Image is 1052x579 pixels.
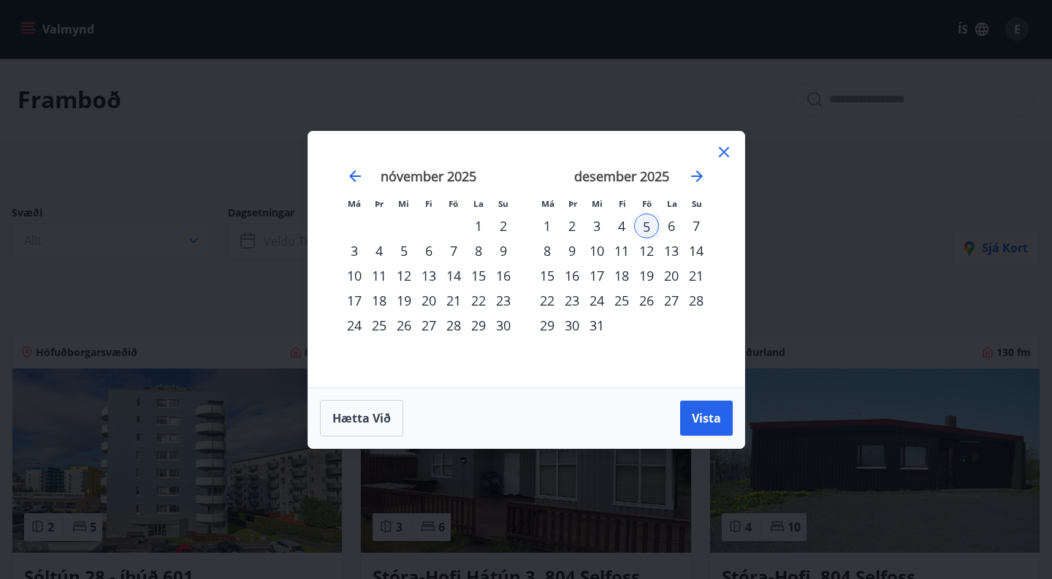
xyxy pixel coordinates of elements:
div: 13 [416,263,441,288]
strong: desember 2025 [574,167,669,185]
strong: nóvember 2025 [381,167,476,185]
td: Choose sunnudagur, 2. nóvember 2025 as your check-out date. It’s available. [491,213,516,238]
div: 23 [560,288,584,313]
div: 25 [367,313,392,338]
td: Choose föstudagur, 21. nóvember 2025 as your check-out date. It’s available. [441,288,466,313]
div: 15 [535,263,560,288]
div: 18 [609,263,634,288]
td: Choose fimmtudagur, 25. desember 2025 as your check-out date. It’s available. [609,288,634,313]
div: 1 [466,213,491,238]
div: 7 [684,213,709,238]
div: 10 [584,238,609,263]
td: Choose miðvikudagur, 12. nóvember 2025 as your check-out date. It’s available. [392,263,416,288]
td: Choose sunnudagur, 16. nóvember 2025 as your check-out date. It’s available. [491,263,516,288]
td: Choose þriðjudagur, 25. nóvember 2025 as your check-out date. It’s available. [367,313,392,338]
div: 24 [342,313,367,338]
div: 31 [584,313,609,338]
small: La [667,198,677,209]
td: Choose þriðjudagur, 23. desember 2025 as your check-out date. It’s available. [560,288,584,313]
div: 3 [584,213,609,238]
td: Choose laugardagur, 1. nóvember 2025 as your check-out date. It’s available. [466,213,491,238]
td: Choose sunnudagur, 30. nóvember 2025 as your check-out date. It’s available. [491,313,516,338]
td: Choose miðvikudagur, 31. desember 2025 as your check-out date. It’s available. [584,313,609,338]
div: 30 [560,313,584,338]
div: 26 [392,313,416,338]
td: Choose fimmtudagur, 11. desember 2025 as your check-out date. It’s available. [609,238,634,263]
div: 17 [342,288,367,313]
div: 20 [416,288,441,313]
div: 4 [609,213,634,238]
td: Choose föstudagur, 14. nóvember 2025 as your check-out date. It’s available. [441,263,466,288]
div: 28 [684,288,709,313]
td: Choose fimmtudagur, 6. nóvember 2025 as your check-out date. It’s available. [416,238,441,263]
td: Choose sunnudagur, 14. desember 2025 as your check-out date. It’s available. [684,238,709,263]
td: Choose þriðjudagur, 4. nóvember 2025 as your check-out date. It’s available. [367,238,392,263]
div: 21 [684,263,709,288]
div: 10 [342,263,367,288]
div: 24 [584,288,609,313]
td: Choose þriðjudagur, 2. desember 2025 as your check-out date. It’s available. [560,213,584,238]
div: 27 [659,288,684,313]
td: Choose fimmtudagur, 27. nóvember 2025 as your check-out date. It’s available. [416,313,441,338]
div: 2 [491,213,516,238]
td: Choose föstudagur, 12. desember 2025 as your check-out date. It’s available. [634,238,659,263]
div: 5 [634,213,659,238]
td: Choose þriðjudagur, 30. desember 2025 as your check-out date. It’s available. [560,313,584,338]
div: Calendar [326,149,727,370]
div: 14 [684,238,709,263]
div: 6 [416,238,441,263]
td: Choose laugardagur, 29. nóvember 2025 as your check-out date. It’s available. [466,313,491,338]
td: Choose föstudagur, 7. nóvember 2025 as your check-out date. It’s available. [441,238,466,263]
td: Choose miðvikudagur, 17. desember 2025 as your check-out date. It’s available. [584,263,609,288]
div: 6 [659,213,684,238]
td: Choose þriðjudagur, 16. desember 2025 as your check-out date. It’s available. [560,263,584,288]
div: 29 [466,313,491,338]
span: Vista [692,410,721,426]
small: Su [498,198,508,209]
div: 25 [609,288,634,313]
div: 9 [491,238,516,263]
td: Choose mánudagur, 29. desember 2025 as your check-out date. It’s available. [535,313,560,338]
div: 16 [491,263,516,288]
td: Choose laugardagur, 22. nóvember 2025 as your check-out date. It’s available. [466,288,491,313]
td: Choose þriðjudagur, 18. nóvember 2025 as your check-out date. It’s available. [367,288,392,313]
button: Vista [680,401,733,436]
td: Choose mánudagur, 17. nóvember 2025 as your check-out date. It’s available. [342,288,367,313]
small: Mi [592,198,603,209]
td: Choose þriðjudagur, 9. desember 2025 as your check-out date. It’s available. [560,238,584,263]
button: Hætta við [320,400,403,436]
small: Má [541,198,554,209]
div: 15 [466,263,491,288]
div: 18 [367,288,392,313]
td: Choose mánudagur, 22. desember 2025 as your check-out date. It’s available. [535,288,560,313]
td: Choose mánudagur, 15. desember 2025 as your check-out date. It’s available. [535,263,560,288]
small: Fi [425,198,432,209]
td: Choose laugardagur, 15. nóvember 2025 as your check-out date. It’s available. [466,263,491,288]
div: 29 [535,313,560,338]
div: 22 [535,288,560,313]
div: Move backward to switch to the previous month. [346,167,364,185]
small: Mi [398,198,409,209]
td: Selected as start date. föstudagur, 5. desember 2025 [634,213,659,238]
td: Choose fimmtudagur, 13. nóvember 2025 as your check-out date. It’s available. [416,263,441,288]
div: 21 [441,288,466,313]
td: Choose fimmtudagur, 20. nóvember 2025 as your check-out date. It’s available. [416,288,441,313]
td: Choose mánudagur, 10. nóvember 2025 as your check-out date. It’s available. [342,263,367,288]
span: Hætta við [332,410,391,426]
div: 28 [441,313,466,338]
small: Fi [619,198,626,209]
small: Fö [642,198,652,209]
div: 7 [441,238,466,263]
td: Choose miðvikudagur, 19. nóvember 2025 as your check-out date. It’s available. [392,288,416,313]
td: Choose mánudagur, 24. nóvember 2025 as your check-out date. It’s available. [342,313,367,338]
td: Choose sunnudagur, 28. desember 2025 as your check-out date. It’s available. [684,288,709,313]
td: Choose fimmtudagur, 18. desember 2025 as your check-out date. It’s available. [609,263,634,288]
td: Choose sunnudagur, 9. nóvember 2025 as your check-out date. It’s available. [491,238,516,263]
small: Su [692,198,702,209]
div: 14 [441,263,466,288]
div: 22 [466,288,491,313]
small: Fö [449,198,458,209]
div: 13 [659,238,684,263]
td: Choose mánudagur, 1. desember 2025 as your check-out date. It’s available. [535,213,560,238]
div: 17 [584,263,609,288]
